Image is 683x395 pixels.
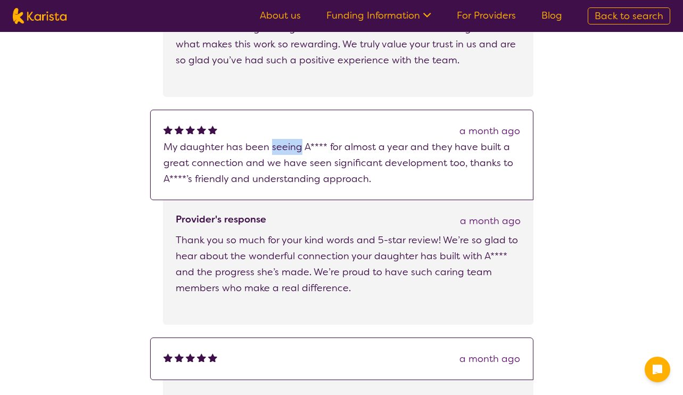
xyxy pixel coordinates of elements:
[197,125,206,134] img: fullstar
[163,353,172,362] img: fullstar
[326,9,431,22] a: Funding Information
[588,7,670,24] a: Back to search
[208,353,217,362] img: fullstar
[260,9,301,22] a: About us
[163,139,520,187] p: My daughter has been seeing A**** for almost a year and they have built a great connection and we...
[460,213,521,229] div: a month ago
[163,125,172,134] img: fullstar
[541,9,562,22] a: Blog
[459,123,520,139] div: a month ago
[197,353,206,362] img: fullstar
[186,353,195,362] img: fullstar
[186,125,195,134] img: fullstar
[175,353,184,362] img: fullstar
[13,8,67,24] img: Karista logo
[208,125,217,134] img: fullstar
[457,9,516,22] a: For Providers
[176,232,521,296] p: Thank you so much for your kind words and 5-star review! We’re so glad to hear about the wonderfu...
[175,125,184,134] img: fullstar
[459,351,520,367] div: a month ago
[176,213,266,226] h4: Provider's response
[595,10,663,22] span: Back to search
